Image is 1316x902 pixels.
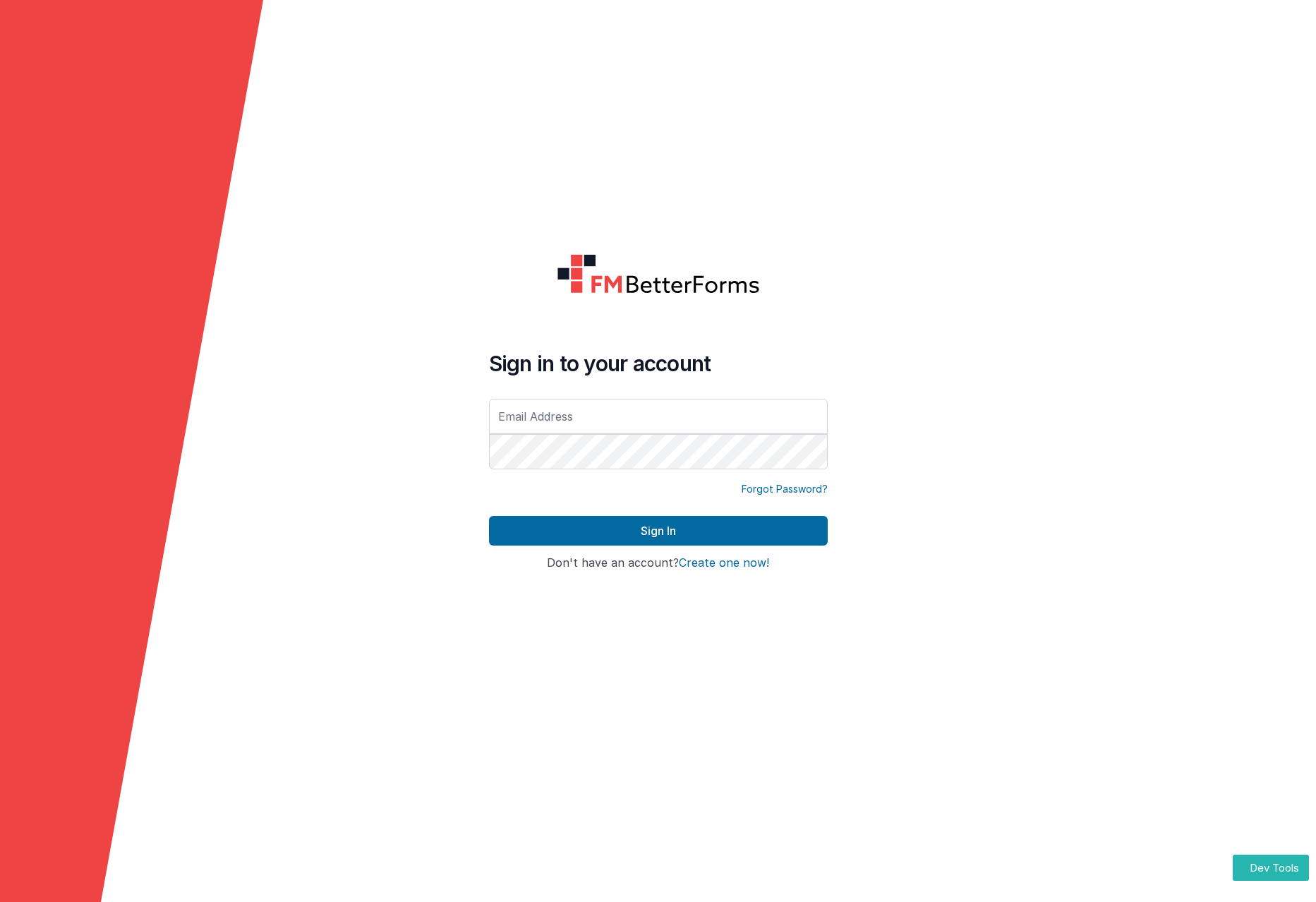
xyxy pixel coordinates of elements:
[489,516,828,546] button: Sign In
[489,557,828,570] h4: Don't have an account?
[1233,855,1309,881] button: Dev Tools
[742,482,828,496] a: Forgot Password?
[489,399,828,434] input: Email Address
[679,557,769,570] button: Create one now!
[489,351,828,376] h4: Sign in to your account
